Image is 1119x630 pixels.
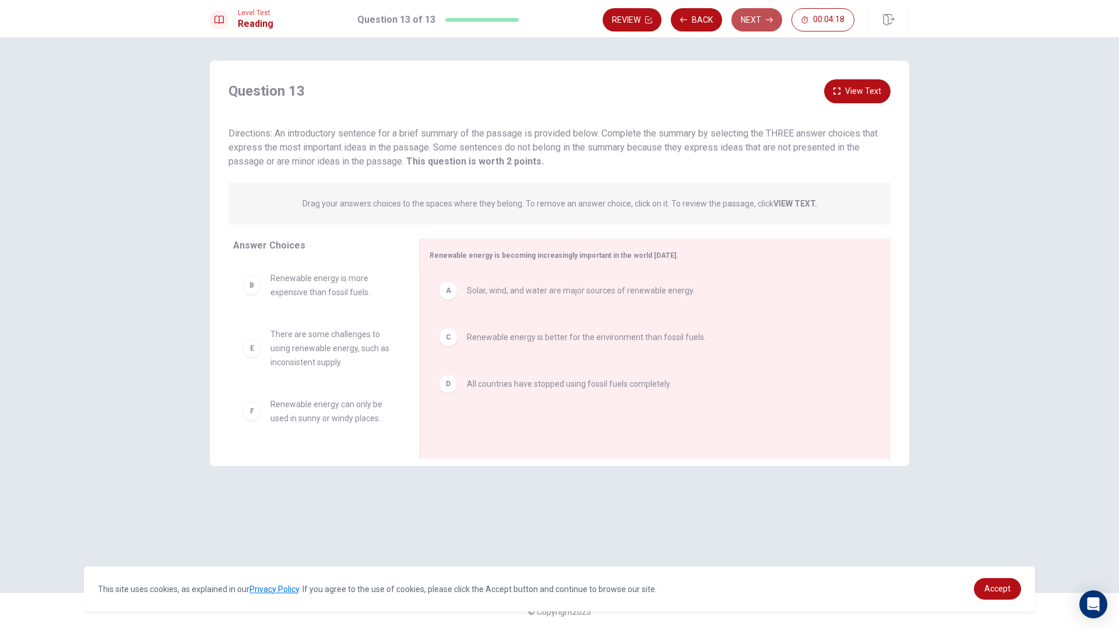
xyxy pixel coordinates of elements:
[430,251,678,260] span: Renewable energy is becoming increasingly important in the world [DATE].
[233,388,401,435] div: FRenewable energy can only be used in sunny or windy places.
[824,79,891,103] button: View Text
[242,339,261,358] div: E
[233,240,305,251] span: Answer Choices
[528,607,591,617] span: © Copyright 2025
[84,566,1035,611] div: cookieconsent
[430,365,872,402] div: DAll countries have stopped using fossil fuels completely.
[430,318,872,356] div: CRenewable energy is better for the environment than fossil fuels.
[270,327,392,369] span: There are some challenges to using renewable energy, such as inconsistent supply.
[228,82,305,100] h4: Question 13
[98,584,657,594] span: This site uses cookies, as explained in our . If you agree to the use of cookies, please click th...
[242,276,261,295] div: B
[302,199,817,208] p: Drag your answers choices to the spaces where they belong. To remove an answer choice, click on i...
[773,199,817,208] strong: VIEW TEXT.
[467,330,706,344] span: Renewable energy is better for the environment than fossil fuels.
[270,397,392,425] span: Renewable energy can only be used in sunny or windy places.
[249,584,299,594] a: Privacy Policy
[430,272,872,309] div: ASolar, wind, and water are major sources of renewable energy.
[233,318,401,379] div: EThere are some challenges to using renewable energy, such as inconsistent supply.
[228,128,878,167] span: Directions: An introductory sentence for a brief summary of the passage is provided below. Comple...
[233,262,401,309] div: BRenewable energy is more expensive than fossil fuels.
[974,578,1021,600] a: dismiss cookie message
[238,17,273,31] h1: Reading
[813,15,844,24] span: 00:04:18
[671,8,722,32] button: Back
[791,8,854,32] button: 00:04:18
[439,328,458,346] div: C
[270,271,392,299] span: Renewable energy is more expensive than fossil fuels.
[357,13,435,27] h1: Question 13 of 13
[467,377,671,391] span: All countries have stopped using fossil fuels completely.
[984,584,1011,593] span: Accept
[603,8,661,32] button: Review
[238,9,273,17] span: Level Test
[1079,590,1107,618] div: Open Intercom Messenger
[404,156,544,167] strong: This question is worth 2 points.
[439,374,458,393] div: D
[242,402,261,421] div: F
[467,283,695,297] span: Solar, wind, and water are major sources of renewable energy.
[439,281,458,300] div: A
[731,8,782,32] button: Next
